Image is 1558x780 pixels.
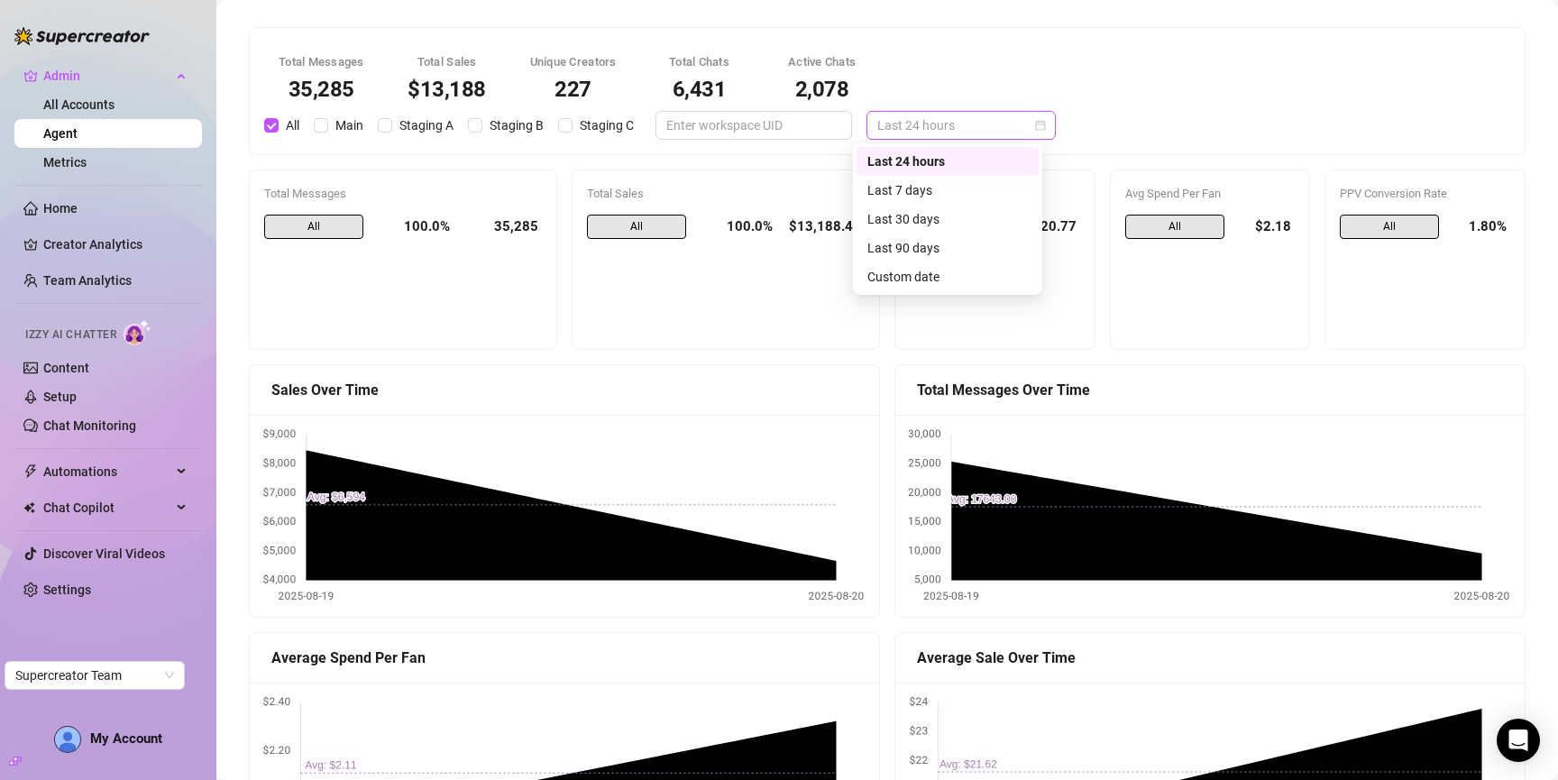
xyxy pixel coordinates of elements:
div: Last 24 hours [857,147,1039,176]
a: All Accounts [43,97,115,112]
a: Content [43,361,89,375]
img: AD_cMMTxCeTpmN1d5MnKJ1j-_uXZCpTKapSSqNGg4PyXtR_tCW7gZXTNmFz2tpVv9LSyNV7ff1CaS4f4q0HLYKULQOwoM5GQR... [55,727,80,752]
div: Average Sale Over Time [917,647,1503,669]
div: Last 24 hours [867,151,1028,171]
div: Unique Creators [530,53,617,71]
span: crown [23,69,38,83]
span: Izzy AI Chatter [25,326,116,344]
div: Total Messages [264,185,542,203]
span: All [1125,215,1224,240]
div: Custom date [857,262,1039,291]
span: Admin [43,61,171,90]
div: Last 30 days [867,209,1028,229]
div: 227 [530,78,617,100]
div: Open Intercom Messenger [1497,719,1540,762]
div: Last 30 days [857,205,1039,234]
span: All [264,215,363,240]
div: PPV Conversion Rate [1340,185,1510,203]
div: Total Sales [408,53,487,71]
div: Avg Spend Per Fan [1125,185,1296,203]
div: Sales Over Time [271,379,857,401]
a: Agent [43,126,78,141]
a: Team Analytics [43,273,132,288]
span: All [1340,215,1439,240]
span: calendar [1035,120,1046,131]
img: AI Chatter [124,319,151,345]
span: Supercreator Team [15,662,174,689]
a: Setup [43,390,77,404]
span: Main [328,115,371,135]
span: Staging C [573,115,641,135]
div: 35,285 [464,215,542,240]
div: 1.80% [1453,215,1510,240]
div: 6,431 [660,78,739,100]
span: Staging B [482,115,551,135]
a: Creator Analytics [43,230,188,259]
a: Metrics [43,155,87,170]
a: Home [43,201,78,216]
div: Total Messages [279,53,364,71]
div: Total Sales [587,185,865,203]
div: $13,188.47 [787,215,865,240]
div: Custom date [867,267,1028,287]
span: My Account [90,730,162,747]
a: Discover Viral Videos [43,546,165,561]
span: Automations [43,457,171,486]
div: 35,285 [279,78,364,100]
div: Last 90 days [857,234,1039,262]
span: All [279,115,307,135]
div: Total Chats [660,53,739,71]
a: Chat Monitoring [43,418,136,433]
div: Last 90 days [867,238,1028,258]
div: $20.77 [1023,215,1080,240]
span: Staging A [392,115,461,135]
div: $2.18 [1239,215,1296,240]
span: Last 24 hours [877,112,1045,139]
div: 100.0% [701,215,773,240]
div: $13,188 [408,78,487,100]
input: Enter workspace UID [666,115,827,135]
div: 100.0% [378,215,450,240]
div: Total Messages Over Time [917,379,1503,401]
span: All [587,215,686,240]
img: Chat Copilot [23,501,35,514]
img: logo-BBDzfeDw.svg [14,27,150,45]
a: Settings [43,583,91,597]
div: Last 7 days [857,176,1039,205]
div: Last 7 days [867,180,1028,200]
span: Chat Copilot [43,493,171,522]
div: Active Chats [783,53,862,71]
div: 2,078 [783,78,862,100]
span: thunderbolt [23,464,38,479]
span: build [9,755,22,767]
div: Average Spend Per Fan [271,647,857,669]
